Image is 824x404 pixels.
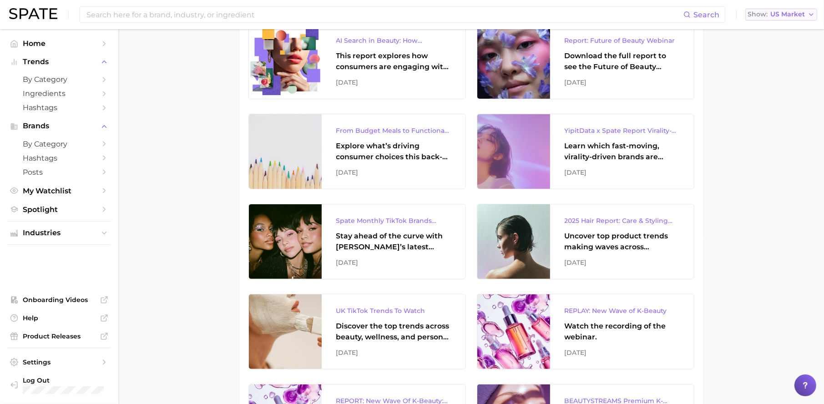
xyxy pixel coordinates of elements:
[336,257,451,268] div: [DATE]
[565,257,679,268] div: [DATE]
[23,205,96,214] span: Spotlight
[248,294,466,369] a: UK TikTok Trends To WatchDiscover the top trends across beauty, wellness, and personal care on Ti...
[86,7,683,22] input: Search here for a brand, industry, or ingredient
[23,122,96,130] span: Brands
[7,226,111,240] button: Industries
[7,165,111,179] a: Posts
[336,35,451,46] div: AI Search in Beauty: How Consumers Are Using ChatGPT vs. Google Search
[748,12,768,17] span: Show
[336,347,451,358] div: [DATE]
[7,119,111,133] button: Brands
[23,140,96,148] span: by Category
[7,293,111,307] a: Onboarding Videos
[565,141,679,162] div: Learn which fast-moving, virality-driven brands are leading the pack, the risks of viral growth, ...
[7,329,111,343] a: Product Releases
[7,311,111,325] a: Help
[7,101,111,115] a: Hashtags
[7,36,111,50] a: Home
[248,114,466,189] a: From Budget Meals to Functional Snacks: Food & Beverage Trends Shaping Consumer Behavior This Sch...
[23,75,96,84] span: by Category
[7,151,111,165] a: Hashtags
[248,204,466,279] a: Spate Monthly TikTok Brands TrackerStay ahead of the curve with [PERSON_NAME]’s latest monthly tr...
[23,314,96,322] span: Help
[7,184,111,198] a: My Watchlist
[7,355,111,369] a: Settings
[565,305,679,316] div: REPLAY: New Wave of K-Beauty
[7,86,111,101] a: Ingredients
[336,50,451,72] div: This report explores how consumers are engaging with AI-powered search tools — and what it means ...
[7,202,111,217] a: Spotlight
[336,125,451,136] div: From Budget Meals to Functional Snacks: Food & Beverage Trends Shaping Consumer Behavior This Sch...
[248,24,466,99] a: AI Search in Beauty: How Consumers Are Using ChatGPT vs. Google SearchThis report explores how co...
[336,141,451,162] div: Explore what’s driving consumer choices this back-to-school season From budget-friendly meals to ...
[336,231,451,252] div: Stay ahead of the curve with [PERSON_NAME]’s latest monthly tracker, spotlighting the fastest-gro...
[336,305,451,316] div: UK TikTok Trends To Watch
[23,154,96,162] span: Hashtags
[565,35,679,46] div: Report: Future of Beauty Webinar
[336,215,451,226] div: Spate Monthly TikTok Brands Tracker
[23,187,96,195] span: My Watchlist
[7,374,111,397] a: Log out. Currently logged in with e-mail danielle@spate.nyc.
[23,39,96,48] span: Home
[565,167,679,178] div: [DATE]
[336,77,451,88] div: [DATE]
[565,125,679,136] div: YipitData x Spate Report Virality-Driven Brands Are Taking a Slice of the Beauty Pie
[336,167,451,178] div: [DATE]
[477,294,694,369] a: REPLAY: New Wave of K-BeautyWatch the recording of the webinar.[DATE]
[336,321,451,343] div: Discover the top trends across beauty, wellness, and personal care on TikTok [GEOGRAPHIC_DATA].
[770,12,805,17] span: US Market
[7,72,111,86] a: by Category
[565,231,679,252] div: Uncover top product trends making waves across platforms — along with key insights into benefits,...
[693,10,719,19] span: Search
[23,229,96,237] span: Industries
[477,24,694,99] a: Report: Future of Beauty WebinarDownload the full report to see the Future of Beauty trends we un...
[565,50,679,72] div: Download the full report to see the Future of Beauty trends we unpacked during the webinar.
[565,215,679,226] div: 2025 Hair Report: Care & Styling Products
[23,58,96,66] span: Trends
[565,347,679,358] div: [DATE]
[565,321,679,343] div: Watch the recording of the webinar.
[9,8,57,19] img: SPATE
[745,9,817,20] button: ShowUS Market
[23,103,96,112] span: Hashtags
[477,204,694,279] a: 2025 Hair Report: Care & Styling ProductsUncover top product trends making waves across platforms...
[565,77,679,88] div: [DATE]
[23,296,96,304] span: Onboarding Videos
[23,376,104,384] span: Log Out
[23,358,96,366] span: Settings
[477,114,694,189] a: YipitData x Spate Report Virality-Driven Brands Are Taking a Slice of the Beauty PieLearn which f...
[7,55,111,69] button: Trends
[23,89,96,98] span: Ingredients
[23,168,96,177] span: Posts
[7,137,111,151] a: by Category
[23,332,96,340] span: Product Releases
